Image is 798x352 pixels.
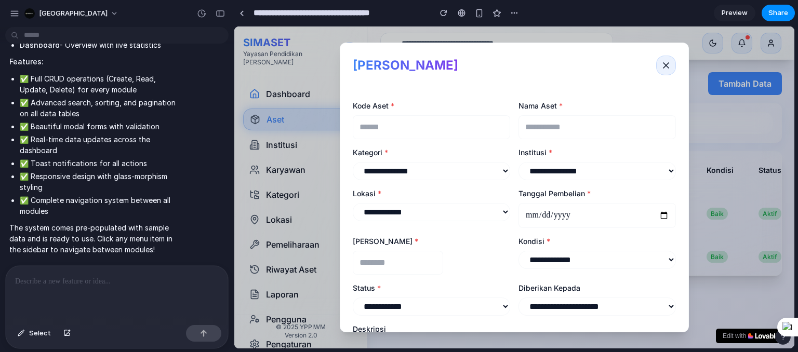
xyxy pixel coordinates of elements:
span: 16 px [12,72,29,81]
strong: Dashboard [20,40,60,49]
h2: [PERSON_NAME] [118,31,224,47]
label: Tanggal Pembelian [284,162,442,172]
button: Share [762,5,795,21]
span: Select [29,328,51,339]
label: Kode Aset [118,74,276,85]
button: Select [12,325,56,342]
strong: Features: [9,57,44,66]
label: Nama Aset [284,74,442,85]
label: Kategori [118,121,276,131]
label: Kondisi [284,210,442,220]
label: Status [118,256,276,267]
li: ✅ Real-time data updates across the dashboard [20,134,183,156]
li: ✅ Complete navigation system between all modules [20,195,183,216]
label: Deskripsi [118,297,276,308]
label: Font Size [4,63,36,72]
label: Institusi [284,121,442,131]
button: × [548,301,552,312]
label: Diberikan Kepada [284,256,442,267]
li: ✅ Responsive design with glass-morphism styling [20,171,183,193]
span: Share [768,8,788,18]
label: [PERSON_NAME] [118,210,276,220]
label: Lokasi [118,162,276,172]
li: ✅ Full CRUD operations (Create, Read, Update, Delete) for every module [20,73,183,95]
li: ✅ Advanced search, sorting, and pagination on all data tables [20,97,183,119]
button: [GEOGRAPHIC_DATA] [20,5,124,22]
span: [GEOGRAPHIC_DATA] [39,8,108,19]
li: ✅ Toast notifications for all actions [20,158,183,169]
li: ✅ Beautiful modal forms with validation [20,121,183,132]
a: Preview [714,5,755,21]
span: Preview [722,8,748,18]
h3: Style [4,33,152,44]
p: The system comes pre-populated with sample data and is ready to use. Click any menu item in the s... [9,222,183,255]
span: Edit with [488,305,512,314]
div: Outline [4,4,152,13]
li: - Overview with live statistics [20,39,183,50]
a: Back to Top [16,13,56,22]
